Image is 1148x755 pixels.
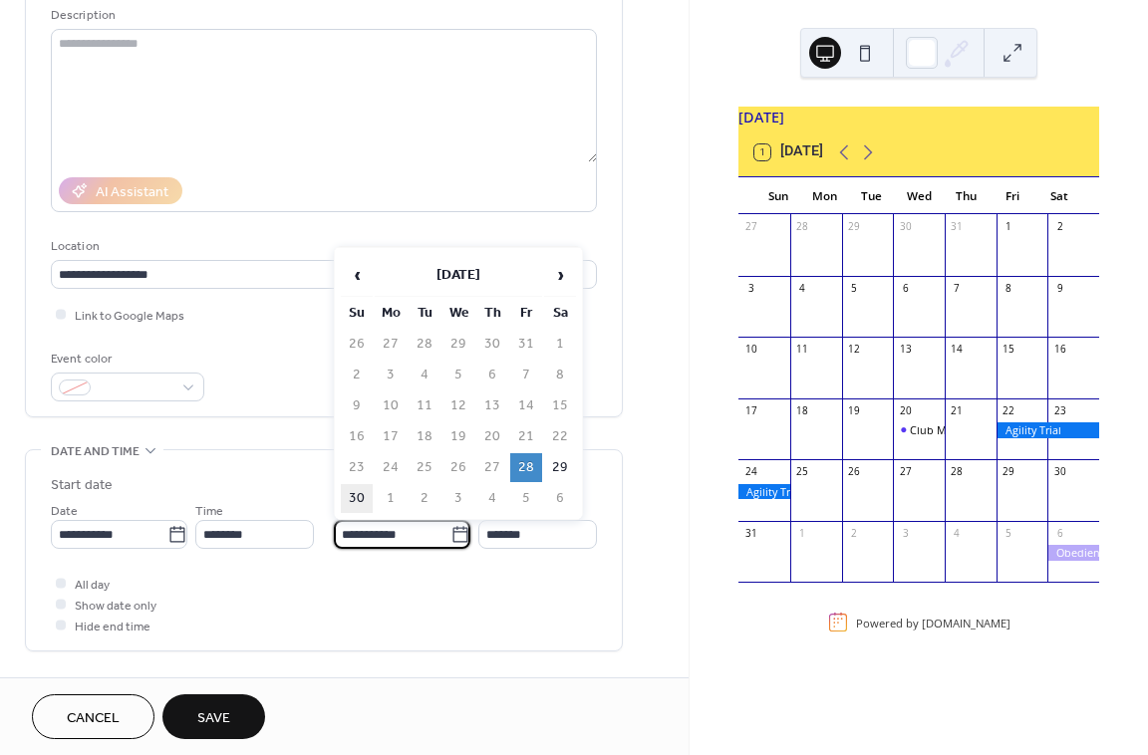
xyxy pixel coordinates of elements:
div: 30 [1053,465,1067,479]
td: 11 [409,391,440,420]
div: 6 [899,281,913,295]
td: 5 [442,361,474,389]
div: 6 [1053,526,1067,540]
td: 3 [375,361,407,389]
td: 15 [544,391,576,420]
div: 21 [950,403,964,417]
div: 25 [795,465,809,479]
div: 27 [744,220,758,234]
td: 9 [341,391,373,420]
td: 4 [409,361,440,389]
span: Hide end time [75,617,150,637]
th: Fr [510,299,542,328]
span: › [545,255,575,295]
td: 1 [375,484,407,513]
div: 11 [795,343,809,357]
div: 27 [899,465,913,479]
span: Date [51,501,78,522]
span: All day [75,575,110,596]
span: ‹ [342,255,372,295]
div: 23 [1053,403,1067,417]
span: Recurring event [51,675,156,696]
div: 4 [795,281,809,295]
th: [DATE] [375,254,542,297]
div: 18 [795,403,809,417]
td: 26 [442,453,474,482]
div: 26 [847,465,861,479]
td: 6 [544,484,576,513]
div: Location [51,236,593,257]
td: 21 [510,422,542,451]
a: [DOMAIN_NAME] [922,615,1010,629]
div: 31 [744,526,758,540]
button: Cancel [32,694,154,739]
div: 14 [950,343,964,357]
div: 8 [1002,281,1015,295]
td: 29 [442,330,474,359]
td: 23 [341,453,373,482]
td: 17 [375,422,407,451]
td: 13 [476,391,508,420]
td: 27 [476,453,508,482]
td: 24 [375,453,407,482]
div: Thu [943,177,990,215]
div: Sat [1036,177,1083,215]
td: 6 [476,361,508,389]
div: Obedience/Rally trial [1047,545,1099,560]
div: 29 [1002,465,1015,479]
div: 5 [847,281,861,295]
td: 30 [341,484,373,513]
span: Date and time [51,441,140,462]
div: Description [51,5,593,26]
div: Club Meeting [910,422,979,437]
td: 20 [476,422,508,451]
div: Event color [51,349,200,370]
div: 22 [1002,403,1015,417]
td: 14 [510,391,542,420]
td: 18 [409,422,440,451]
button: Save [162,694,265,739]
div: Powered by [856,615,1010,629]
div: 16 [1053,343,1067,357]
div: 12 [847,343,861,357]
td: 28 [510,453,542,482]
td: 26 [341,330,373,359]
td: 1 [544,330,576,359]
td: 3 [442,484,474,513]
span: Show date only [75,596,156,617]
div: Fri [990,177,1036,215]
div: 19 [847,403,861,417]
td: 10 [375,391,407,420]
div: 2 [847,526,861,540]
td: 30 [476,330,508,359]
div: Agility Trial [738,484,790,499]
th: Th [476,299,508,328]
div: 2 [1053,220,1067,234]
div: 13 [899,343,913,357]
td: 27 [375,330,407,359]
th: Mo [375,299,407,328]
div: 17 [744,403,758,417]
th: Tu [409,299,440,328]
div: 31 [950,220,964,234]
div: 20 [899,403,913,417]
td: 2 [341,361,373,389]
div: Club Meeting [893,422,945,437]
td: 2 [409,484,440,513]
td: 29 [544,453,576,482]
td: 28 [409,330,440,359]
span: Cancel [67,708,120,729]
div: Mon [801,177,848,215]
div: 30 [899,220,913,234]
th: Sa [544,299,576,328]
td: 5 [510,484,542,513]
td: 4 [476,484,508,513]
td: 7 [510,361,542,389]
div: 29 [847,220,861,234]
div: 1 [795,526,809,540]
td: 19 [442,422,474,451]
div: 3 [744,281,758,295]
button: 1[DATE] [747,139,830,165]
div: Wed [896,177,943,215]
